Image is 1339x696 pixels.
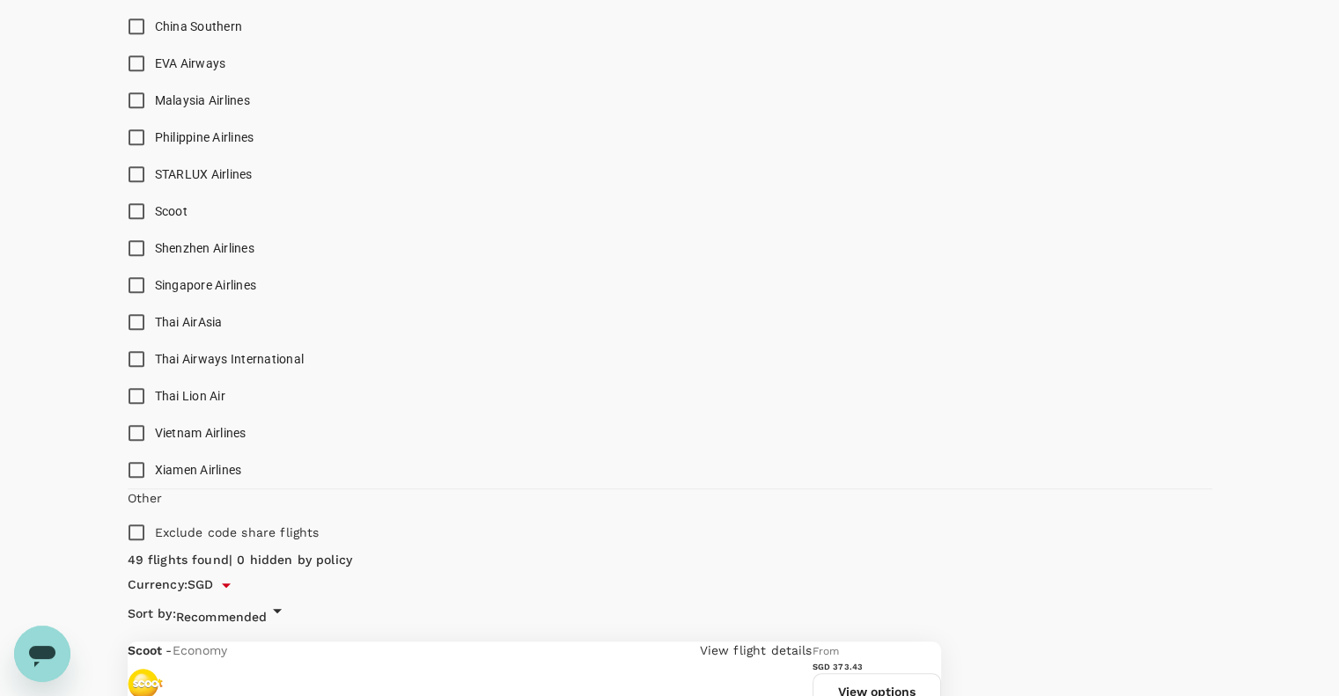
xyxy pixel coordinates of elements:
[813,645,840,657] span: From
[155,389,225,403] span: Thai Lion Air
[155,130,254,144] span: Philippine Airlines
[155,463,242,477] span: Xiamen Airlines
[155,315,223,329] span: Thai AirAsia
[128,489,163,507] p: Other
[128,604,176,624] span: Sort by :
[155,278,257,292] span: Singapore Airlines
[700,641,813,659] p: View flight details
[128,551,941,570] div: 49 flights found | 0 hidden by policy
[173,643,228,657] span: Economy
[155,241,254,255] span: Shenzhen Airlines
[14,626,70,682] iframe: Button to launch messaging window
[128,643,166,657] span: Scoot
[176,610,268,624] span: Recommended
[155,19,243,33] span: China Southern
[155,167,253,181] span: STARLUX Airlines
[155,56,226,70] span: EVA Airways
[166,643,172,657] span: -
[155,426,246,440] span: Vietnam Airlines
[813,661,941,672] h6: SGD 373.43
[155,524,320,541] p: Exclude code share flights
[155,204,188,218] span: Scoot
[155,93,250,107] span: Malaysia Airlines
[155,352,305,366] span: Thai Airways International
[214,573,239,597] button: Open
[128,575,188,595] span: Currency :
